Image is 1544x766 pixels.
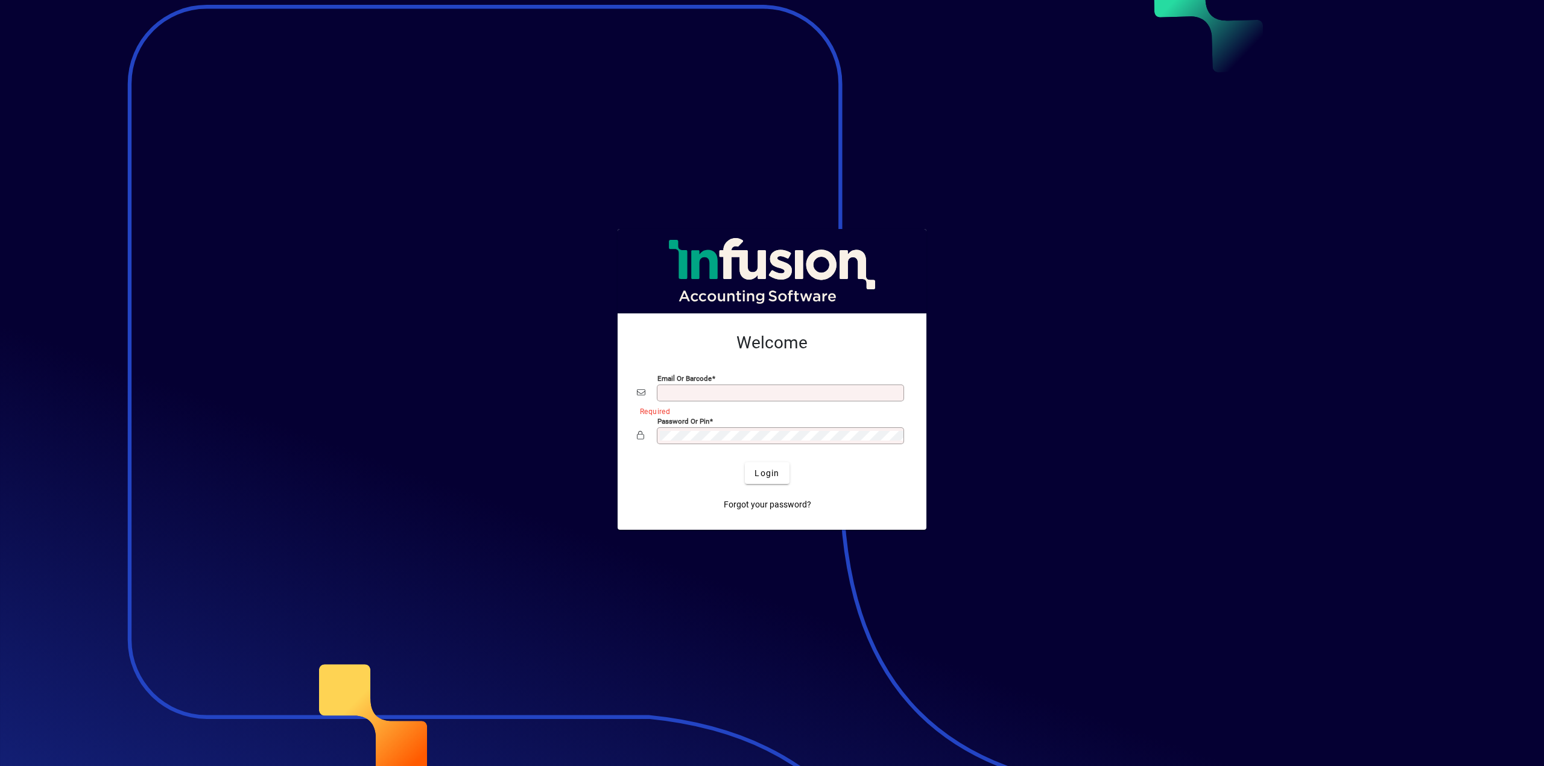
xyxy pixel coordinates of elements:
[745,462,789,484] button: Login
[657,374,712,383] mat-label: Email or Barcode
[657,417,709,425] mat-label: Password or Pin
[724,498,811,511] span: Forgot your password?
[637,333,907,353] h2: Welcome
[640,404,897,417] mat-error: Required
[719,494,816,515] a: Forgot your password?
[755,467,779,480] span: Login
